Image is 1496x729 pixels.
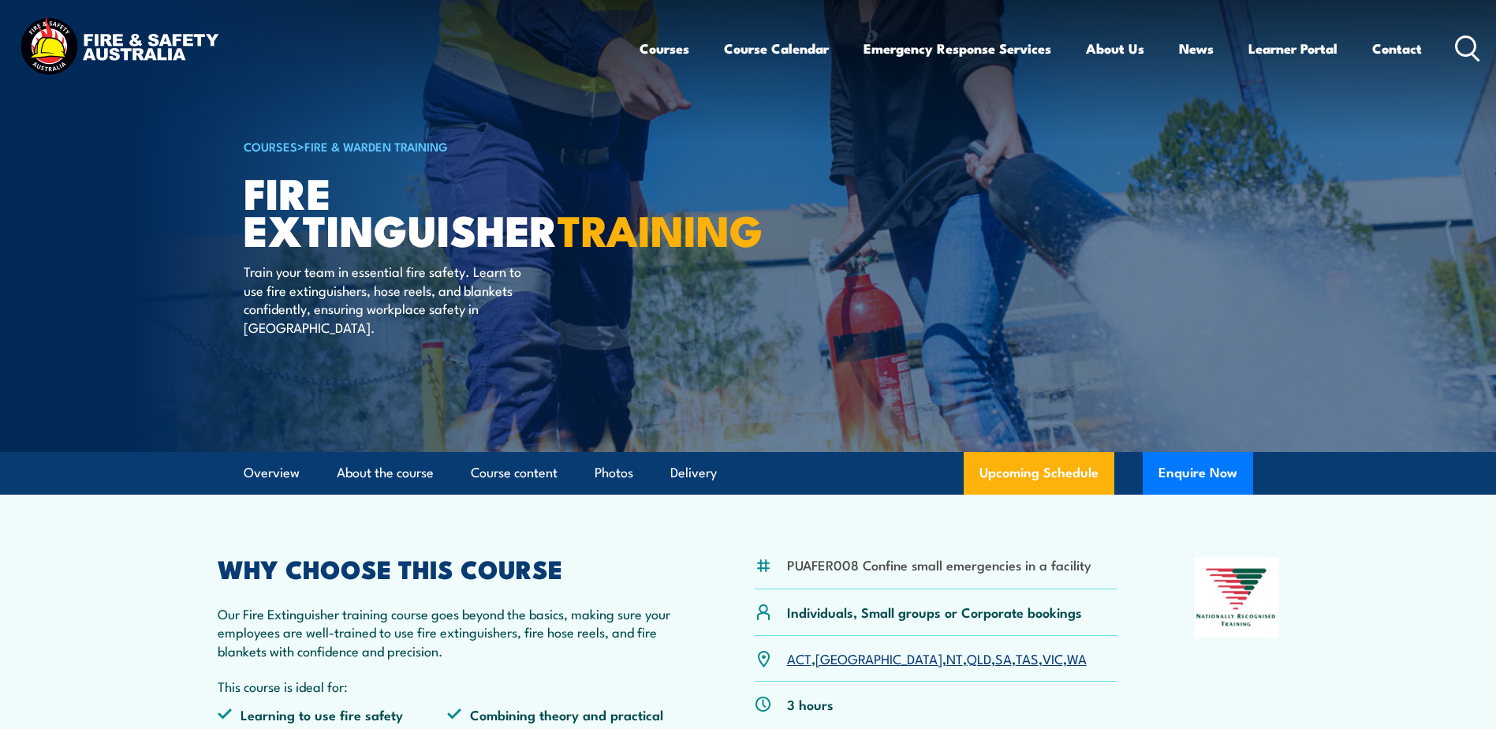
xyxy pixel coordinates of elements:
[724,28,829,69] a: Course Calendar
[995,649,1012,667] a: SA
[244,452,300,494] a: Overview
[670,452,717,494] a: Delivery
[787,649,1087,667] p: , , , , , , ,
[244,262,532,336] p: Train your team in essential fire safety. Learn to use fire extinguishers, hose reels, and blanke...
[471,452,558,494] a: Course content
[640,28,689,69] a: Courses
[1043,649,1063,667] a: VIC
[595,452,633,494] a: Photos
[946,649,963,667] a: NT
[1194,557,1279,637] img: Nationally Recognised Training logo.
[244,137,297,155] a: COURSES
[787,603,1082,621] p: Individuals, Small groups or Corporate bookings
[1016,649,1039,667] a: TAS
[967,649,991,667] a: QLD
[787,555,1091,574] li: PUAFER008 Confine small emergencies in a facility
[1179,28,1214,69] a: News
[1067,649,1087,667] a: WA
[244,174,633,247] h1: Fire Extinguisher
[244,136,633,155] h6: >
[304,137,448,155] a: Fire & Warden Training
[864,28,1051,69] a: Emergency Response Services
[218,557,678,579] h2: WHY CHOOSE THIS COURSE
[218,604,678,660] p: Our Fire Extinguisher training course goes beyond the basics, making sure your employees are well...
[787,695,834,713] p: 3 hours
[815,649,942,667] a: [GEOGRAPHIC_DATA]
[1248,28,1337,69] a: Learner Portal
[558,196,763,261] strong: TRAINING
[337,452,434,494] a: About the course
[964,452,1114,495] a: Upcoming Schedule
[1372,28,1422,69] a: Contact
[787,649,811,667] a: ACT
[218,677,678,695] p: This course is ideal for:
[1086,28,1144,69] a: About Us
[1143,452,1253,495] button: Enquire Now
